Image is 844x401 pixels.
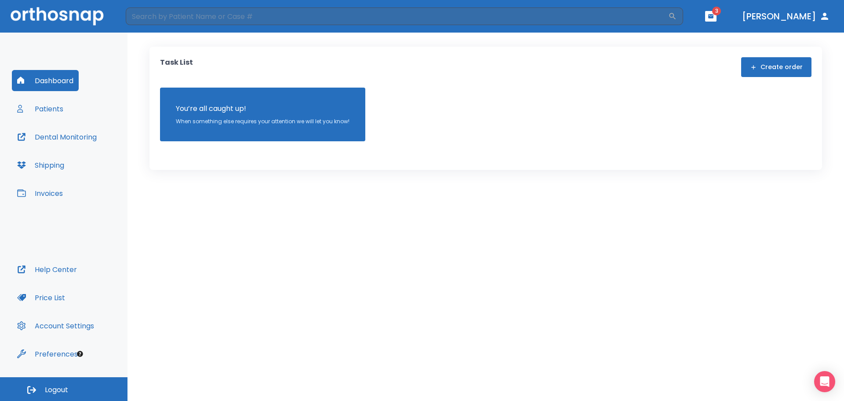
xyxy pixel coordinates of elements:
[45,385,68,395] span: Logout
[12,259,82,280] button: Help Center
[12,155,69,176] button: Shipping
[814,371,835,392] div: Open Intercom Messenger
[12,315,99,336] button: Account Settings
[12,126,102,147] button: Dental Monitoring
[12,70,79,91] button: Dashboard
[176,103,349,114] p: You’re all caught up!
[160,57,193,77] p: Task List
[12,98,69,119] button: Patients
[712,7,721,15] span: 3
[176,118,349,125] p: When something else requires your attention we will let you know!
[126,7,668,25] input: Search by Patient Name or Case #
[76,350,84,358] div: Tooltip anchor
[741,57,811,77] button: Create order
[12,287,70,308] button: Price List
[11,7,104,25] img: Orthosnap
[738,8,833,24] button: [PERSON_NAME]
[12,183,68,204] button: Invoices
[12,343,83,364] button: Preferences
